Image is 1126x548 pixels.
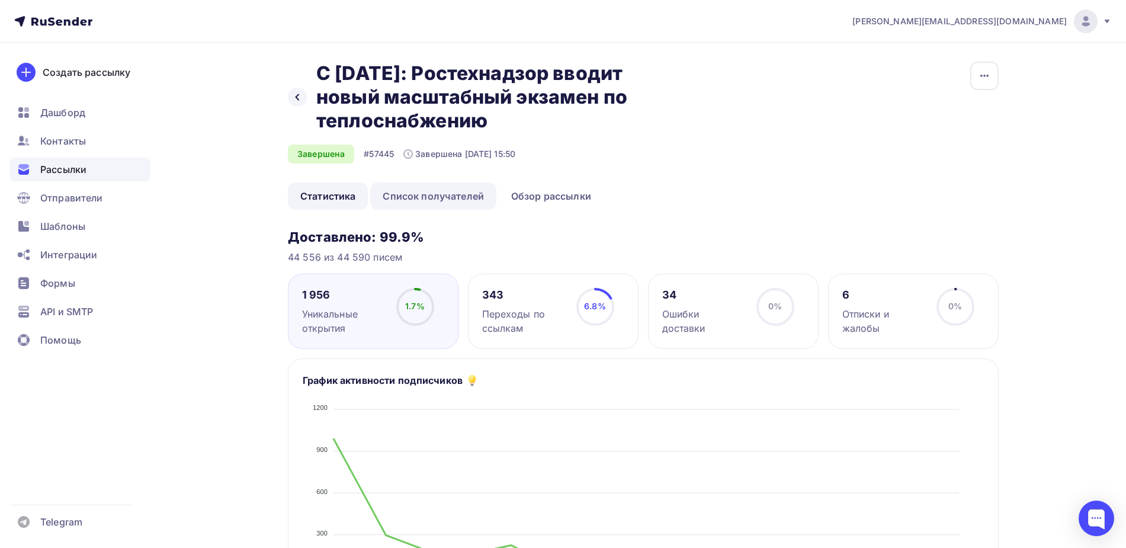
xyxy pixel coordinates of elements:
[316,446,328,453] tspan: 900
[842,307,926,335] div: Отписки и жалобы
[302,307,386,335] div: Уникальные открытия
[662,288,746,302] div: 34
[288,229,999,245] h3: Доставлено: 99.9%
[40,134,86,148] span: Контакты
[584,301,606,311] span: 6.8%
[9,214,150,238] a: Шаблоны
[316,62,674,133] h2: С [DATE]: Ростехнадзор вводит новый масштабный экзамен по теплоснабжению
[40,248,97,262] span: Интеграции
[405,301,425,311] span: 1.7%
[303,373,463,387] h5: График активности подписчиков
[842,288,926,302] div: 6
[852,9,1112,33] a: [PERSON_NAME][EMAIL_ADDRESS][DOMAIN_NAME]
[9,101,150,124] a: Дашборд
[40,162,86,177] span: Рассылки
[499,182,604,210] a: Обзор рассылки
[482,307,566,335] div: Переходы по ссылкам
[316,488,328,495] tspan: 600
[288,250,999,264] div: 44 556 из 44 590 писем
[43,65,130,79] div: Создать рассылку
[9,271,150,295] a: Формы
[288,145,354,164] div: Завершена
[482,288,566,302] div: 343
[288,182,368,210] a: Статистика
[662,307,746,335] div: Ошибки доставки
[316,530,328,537] tspan: 300
[40,305,93,319] span: API и SMTP
[403,148,515,160] div: Завершена [DATE] 15:50
[40,515,82,529] span: Telegram
[9,158,150,181] a: Рассылки
[768,301,782,311] span: 0%
[40,219,85,233] span: Шаблоны
[9,186,150,210] a: Отправители
[302,288,386,302] div: 1 956
[948,301,962,311] span: 0%
[313,404,328,411] tspan: 1200
[9,129,150,153] a: Контакты
[364,148,394,160] div: #57445
[370,182,496,210] a: Список получателей
[40,191,103,205] span: Отправители
[852,15,1067,27] span: [PERSON_NAME][EMAIL_ADDRESS][DOMAIN_NAME]
[40,333,81,347] span: Помощь
[40,105,85,120] span: Дашборд
[40,276,75,290] span: Формы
